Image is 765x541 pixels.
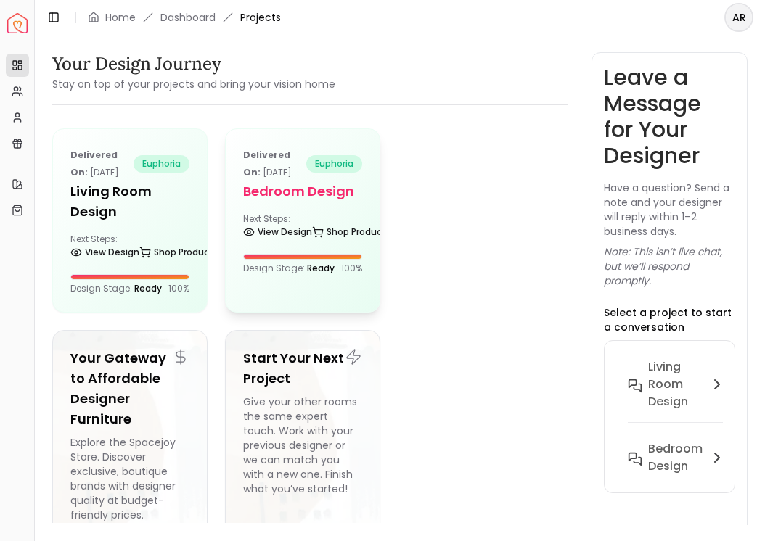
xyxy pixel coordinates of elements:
[70,234,189,263] div: Next Steps:
[70,283,162,294] p: Design Stage:
[312,222,391,242] a: Shop Products
[648,440,703,475] h6: Bedroom Design
[243,263,335,274] p: Design Stage:
[52,52,335,75] h3: Your Design Journey
[243,149,290,178] b: Delivered on:
[243,222,312,242] a: View Design
[648,358,703,410] h6: Living Room Design
[139,242,218,263] a: Shop Products
[616,434,737,481] button: Bedroom Design
[604,244,736,288] p: Note: This isn’t live chat, but we’ll respond promptly.
[70,242,139,263] a: View Design
[70,149,118,178] b: Delivered on:
[160,10,216,25] a: Dashboard
[134,155,189,173] span: euphoria
[341,263,362,274] p: 100 %
[243,181,362,202] h5: Bedroom Design
[105,10,136,25] a: Home
[604,305,736,334] p: Select a project to start a conversation
[88,10,281,25] nav: breadcrumb
[7,13,28,33] img: Spacejoy Logo
[240,10,281,25] span: Projects
[724,3,753,32] button: AR
[243,213,362,242] div: Next Steps:
[243,395,362,522] div: Give your other rooms the same expert touch. Work with your previous designer or we can match you...
[52,77,335,91] small: Stay on top of your projects and bring your vision home
[168,283,189,294] p: 100 %
[243,146,306,181] p: [DATE]
[616,352,737,434] button: Living Room Design
[307,262,335,274] span: Ready
[306,155,362,173] span: euphoria
[604,65,736,169] h3: Leave a Message for Your Designer
[70,435,189,522] div: Explore the Spacejoy Store. Discover exclusive, boutique brands with designer quality at budget-f...
[70,146,134,181] p: [DATE]
[70,181,189,222] h5: Living Room Design
[726,4,752,30] span: AR
[7,13,28,33] a: Spacejoy
[134,282,162,294] span: Ready
[604,181,736,239] p: Have a question? Send a note and your designer will reply within 1–2 business days.
[70,348,189,429] h5: Your Gateway to Affordable Designer Furniture
[243,348,362,389] h5: Start Your Next Project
